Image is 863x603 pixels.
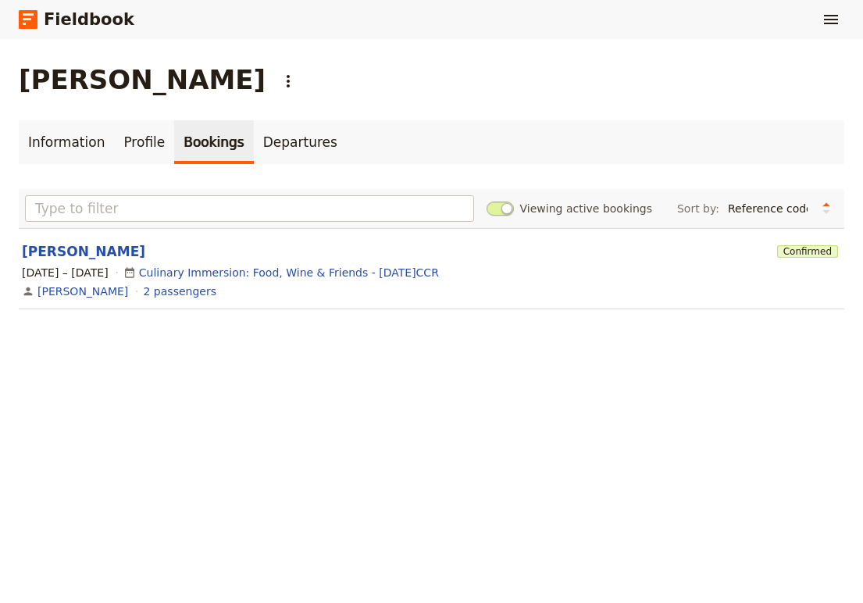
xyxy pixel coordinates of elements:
span: Sort by: [677,201,719,216]
a: Culinary Immersion: Food, Wine & Friends - [DATE]CCR [139,265,439,280]
input: Type to filter [25,195,474,222]
h1: [PERSON_NAME] [19,64,266,95]
span: Confirmed [777,245,838,258]
span: Viewing active bookings [520,201,652,216]
button: Show menu [818,6,844,33]
a: Information [19,120,114,164]
span: [DATE] – [DATE] [22,265,109,280]
a: [PERSON_NAME] [22,244,145,259]
a: View the passengers for this booking [144,284,216,299]
a: [PERSON_NAME] [37,284,128,299]
a: Bookings [174,120,253,164]
a: Fieldbook [19,6,134,33]
button: Actions [275,68,301,95]
select: Sort by: [721,197,815,220]
a: Departures [254,120,347,164]
button: Change sort direction [815,197,838,220]
a: Profile [114,120,174,164]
